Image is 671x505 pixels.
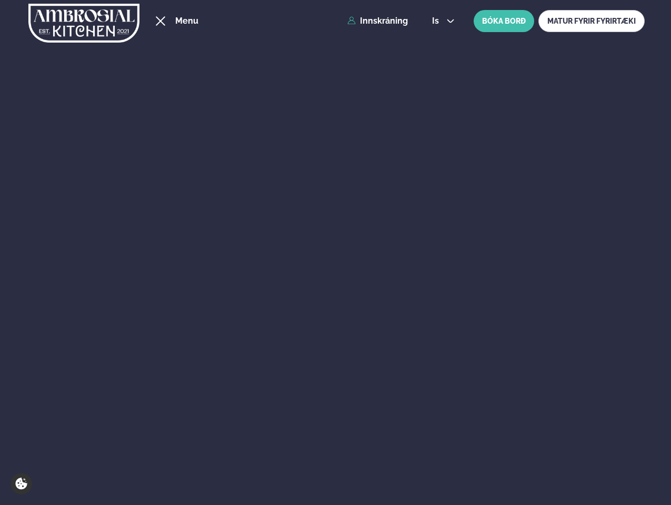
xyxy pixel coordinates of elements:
[474,10,534,32] button: BÓKA BORÐ
[28,2,139,45] img: logo
[154,15,167,27] button: hamburger
[432,17,442,25] span: is
[538,10,645,32] a: MATUR FYRIR FYRIRTÆKI
[424,17,463,25] button: is
[11,473,32,494] a: Cookie settings
[347,16,408,26] a: Innskráning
